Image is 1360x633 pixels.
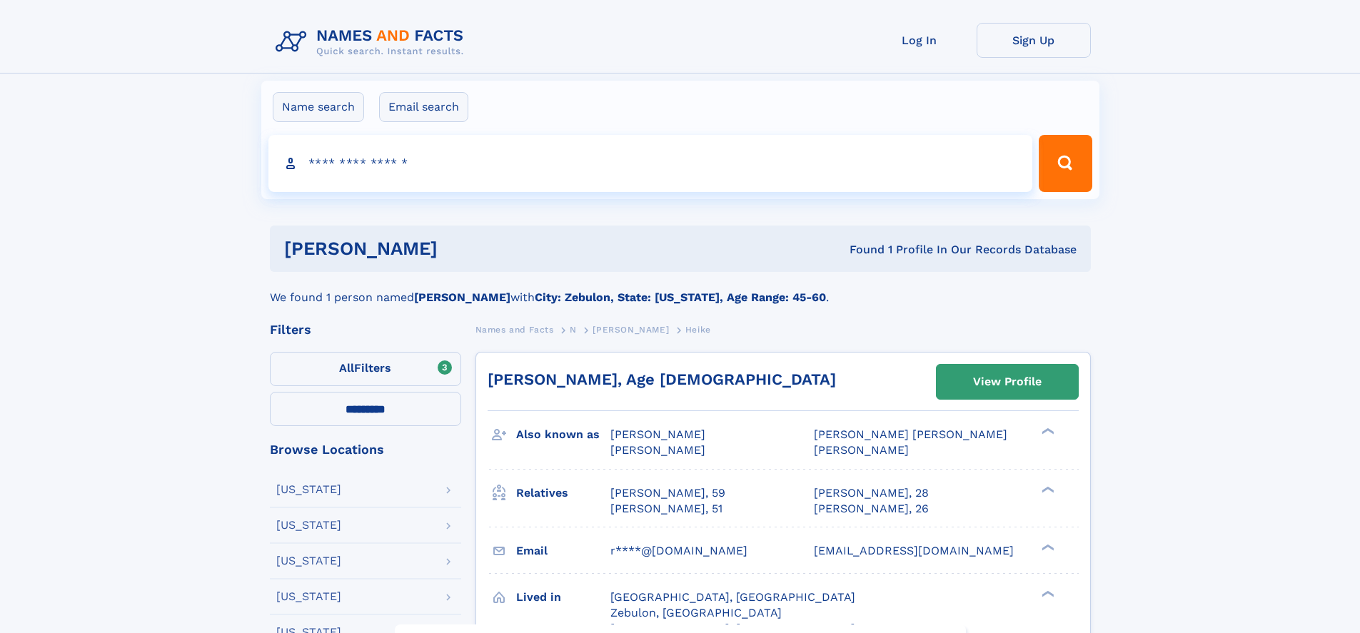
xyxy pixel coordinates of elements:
[276,520,341,531] div: [US_STATE]
[973,365,1042,398] div: View Profile
[1038,589,1055,598] div: ❯
[1038,485,1055,494] div: ❯
[1038,427,1055,436] div: ❯
[610,501,722,517] a: [PERSON_NAME], 51
[610,485,725,501] a: [PERSON_NAME], 59
[814,427,1007,441] span: [PERSON_NAME] [PERSON_NAME]
[488,370,836,388] a: [PERSON_NAME], Age [DEMOGRAPHIC_DATA]
[339,361,354,375] span: All
[516,422,610,447] h3: Also known as
[379,92,468,122] label: Email search
[516,539,610,563] h3: Email
[814,544,1014,557] span: [EMAIL_ADDRESS][DOMAIN_NAME]
[1038,542,1055,552] div: ❯
[276,555,341,567] div: [US_STATE]
[610,443,705,457] span: [PERSON_NAME]
[276,591,341,602] div: [US_STATE]
[284,240,644,258] h1: [PERSON_NAME]
[977,23,1091,58] a: Sign Up
[535,290,826,304] b: City: Zebulon, State: [US_STATE], Age Range: 45-60
[268,135,1033,192] input: search input
[593,320,669,338] a: [PERSON_NAME]
[414,290,510,304] b: [PERSON_NAME]
[270,443,461,456] div: Browse Locations
[814,485,929,501] a: [PERSON_NAME], 28
[273,92,364,122] label: Name search
[685,325,711,335] span: Heike
[814,501,929,517] a: [PERSON_NAME], 26
[937,365,1078,399] a: View Profile
[270,272,1091,306] div: We found 1 person named with .
[1039,135,1092,192] button: Search Button
[270,352,461,386] label: Filters
[814,443,909,457] span: [PERSON_NAME]
[570,320,577,338] a: N
[593,325,669,335] span: [PERSON_NAME]
[516,585,610,609] h3: Lived in
[516,481,610,505] h3: Relatives
[862,23,977,58] a: Log In
[276,484,341,495] div: [US_STATE]
[643,242,1077,258] div: Found 1 Profile In Our Records Database
[610,427,705,441] span: [PERSON_NAME]
[475,320,554,338] a: Names and Facts
[270,323,461,336] div: Filters
[570,325,577,335] span: N
[610,606,782,619] span: Zebulon, [GEOGRAPHIC_DATA]
[270,23,475,61] img: Logo Names and Facts
[610,590,855,604] span: [GEOGRAPHIC_DATA], [GEOGRAPHIC_DATA]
